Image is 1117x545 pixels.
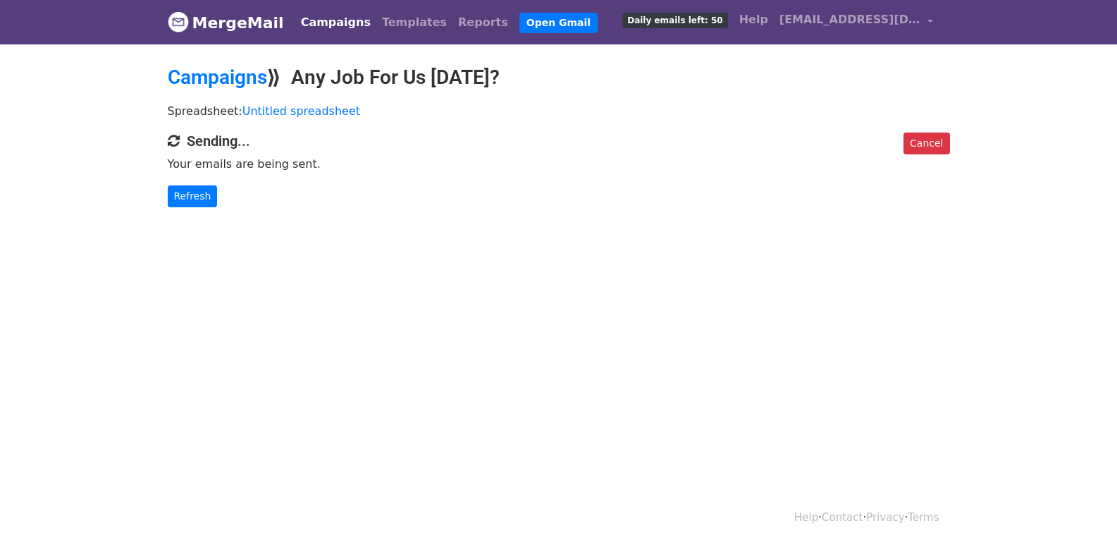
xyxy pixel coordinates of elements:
[903,133,949,154] a: Cancel
[168,104,950,118] p: Spreadsheet:
[779,11,920,28] span: [EMAIL_ADDRESS][DOMAIN_NAME]
[617,6,733,34] a: Daily emails left: 50
[168,66,950,90] h2: ⟫ Any Job For Us [DATE]?
[295,8,376,37] a: Campaigns
[822,511,863,524] a: Contact
[168,66,267,89] a: Campaigns
[908,511,939,524] a: Terms
[774,6,939,39] a: [EMAIL_ADDRESS][DOMAIN_NAME]
[452,8,514,37] a: Reports
[168,157,950,171] p: Your emails are being sent.
[734,6,774,34] a: Help
[168,185,218,207] a: Refresh
[866,511,904,524] a: Privacy
[168,133,950,149] h4: Sending...
[794,511,818,524] a: Help
[168,8,284,37] a: MergeMail
[168,11,189,32] img: MergeMail logo
[242,104,360,118] a: Untitled spreadsheet
[376,8,452,37] a: Templates
[622,13,727,28] span: Daily emails left: 50
[519,13,598,33] a: Open Gmail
